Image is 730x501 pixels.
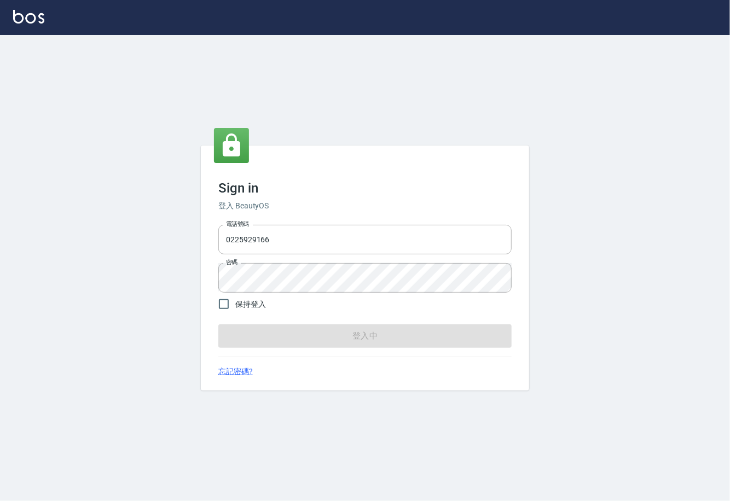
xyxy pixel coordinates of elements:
[235,299,266,310] span: 保持登入
[218,366,253,377] a: 忘記密碼?
[218,180,512,196] h3: Sign in
[226,220,249,228] label: 電話號碼
[13,10,44,24] img: Logo
[218,200,512,212] h6: 登入 BeautyOS
[226,258,237,266] label: 密碼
